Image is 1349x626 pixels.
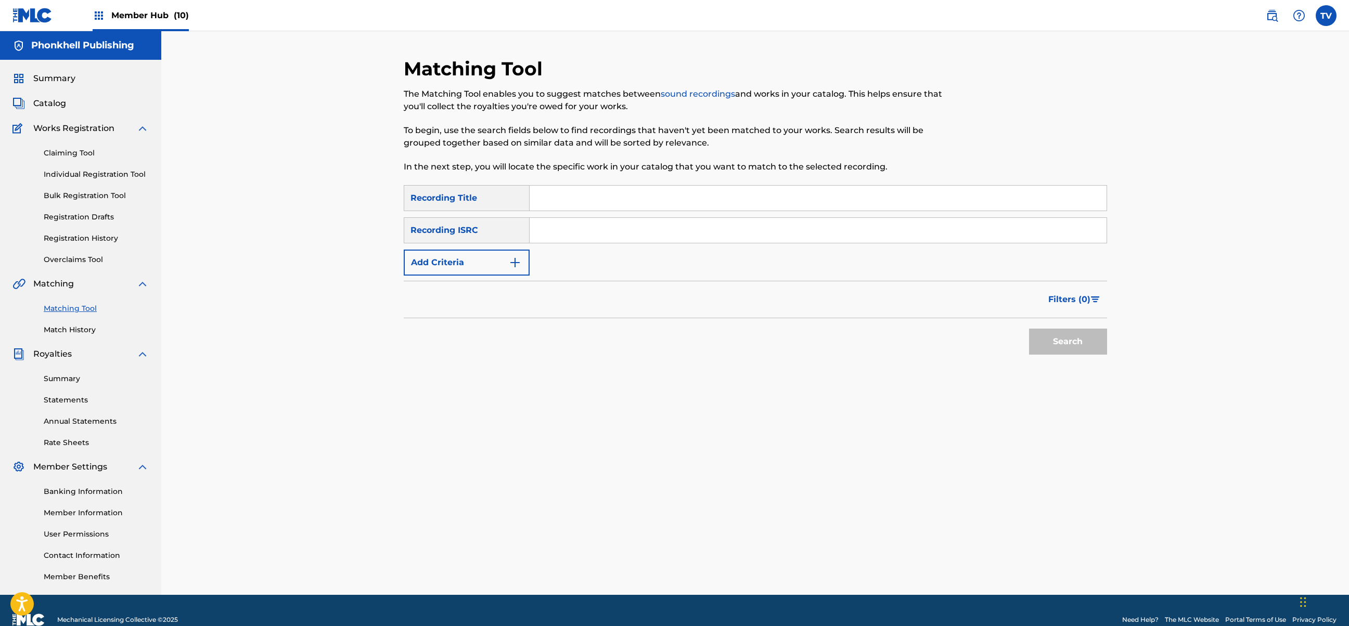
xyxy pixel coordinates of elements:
a: Public Search [1262,5,1282,26]
img: search [1266,9,1278,22]
img: logo [12,614,45,626]
p: To begin, use the search fields below to find recordings that haven't yet been matched to your wo... [404,124,945,149]
a: Individual Registration Tool [44,169,149,180]
a: Matching Tool [44,303,149,314]
p: The Matching Tool enables you to suggest matches between and works in your catalog. This helps en... [404,88,945,113]
h5: Phonkhell Publishing [31,40,134,51]
a: Member Benefits [44,571,149,582]
a: Registration History [44,233,149,244]
form: Search Form [404,185,1107,360]
a: User Permissions [44,529,149,540]
div: User Menu [1316,5,1337,26]
img: Catalog [12,97,25,110]
span: Member Settings [33,461,107,473]
a: sound recordings [661,89,735,99]
span: (10) [174,10,189,20]
span: Catalog [33,97,66,110]
a: Annual Statements [44,416,149,427]
img: Summary [12,72,25,85]
div: Chat-Widget [1297,576,1349,626]
img: expand [136,122,149,135]
div: Ziehen [1300,586,1306,618]
a: Match History [44,324,149,335]
span: Works Registration [33,122,114,135]
a: Statements [44,395,149,406]
span: Summary [33,72,75,85]
a: Need Help? [1122,615,1159,624]
span: Mechanical Licensing Collective © 2025 [57,615,178,624]
img: expand [136,348,149,360]
a: Contact Information [44,550,149,561]
span: Filters ( 0 ) [1048,293,1090,306]
a: The MLC Website [1165,615,1219,624]
img: filter [1091,296,1100,303]
img: expand [136,278,149,290]
a: Summary [44,373,149,384]
img: 9d2ae6d4665cec9f34b9.svg [509,256,521,269]
iframe: Chat Widget [1297,576,1349,626]
img: Top Rightsholders [93,9,105,22]
div: Help [1289,5,1309,26]
img: Member Settings [12,461,25,473]
a: Registration Drafts [44,212,149,223]
img: Royalties [12,348,25,360]
img: MLC Logo [12,8,53,23]
img: help [1293,9,1305,22]
p: In the next step, you will locate the specific work in your catalog that you want to match to the... [404,161,945,173]
a: SummarySummary [12,72,75,85]
iframe: Resource Center [1320,434,1349,517]
span: Member Hub [111,9,189,21]
h2: Matching Tool [404,57,548,81]
span: Matching [33,278,74,290]
a: Banking Information [44,486,149,497]
button: Add Criteria [404,250,530,276]
a: Overclaims Tool [44,254,149,265]
span: Royalties [33,348,72,360]
a: Rate Sheets [44,437,149,448]
a: Bulk Registration Tool [44,190,149,201]
a: CatalogCatalog [12,97,66,110]
img: Works Registration [12,122,26,135]
img: expand [136,461,149,473]
img: Matching [12,278,25,290]
a: Member Information [44,507,149,518]
a: Privacy Policy [1292,615,1337,624]
a: Portal Terms of Use [1225,615,1286,624]
img: Accounts [12,40,25,52]
a: Claiming Tool [44,148,149,159]
button: Filters (0) [1042,286,1107,312]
